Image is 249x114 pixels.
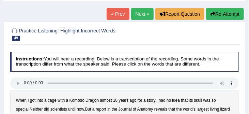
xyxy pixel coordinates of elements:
[172,98,180,103] b: idea
[130,98,137,103] b: ago
[189,98,193,103] b: its
[137,107,153,112] b: Anatomy
[48,98,57,103] b: cage
[58,98,65,103] b: with
[112,107,118,112] b: the
[155,8,204,20] button: Report Question
[143,98,146,103] b: a
[119,107,132,112] b: Journal
[159,98,166,103] b: had
[68,107,76,112] b: until
[16,56,44,61] b: Instructions:
[167,98,171,103] b: no
[147,98,155,103] b: story
[12,36,20,41] span: 49
[69,98,84,103] b: Komodo
[181,98,188,103] b: that
[107,8,129,20] a: « Prev
[96,107,106,112] b: report
[85,98,99,103] b: Dragon
[220,107,230,112] b: lizard
[210,107,219,112] b: living
[194,98,202,103] b: skull
[133,107,136,112] b: of
[156,98,157,103] b: I
[16,107,29,112] b: special
[138,98,142,103] b: for
[206,8,244,20] button: Re-Attempt
[28,98,29,103] b: I
[30,98,36,103] b: got
[77,107,84,112] b: now
[212,98,216,103] b: so
[100,98,112,103] b: almost
[183,107,196,112] b: world's
[50,107,67,112] b: scientists
[203,98,211,103] b: was
[66,98,68,103] b: a
[176,107,182,112] b: the
[44,98,47,103] b: a
[119,98,128,103] b: years
[44,107,49,112] b: did
[85,107,91,112] b: But
[37,98,43,103] b: into
[107,107,110,112] b: in
[197,107,209,112] b: largest
[113,98,118,103] b: 10
[30,107,43,112] b: Neither
[16,98,27,103] b: When
[10,52,239,71] h4: You will hear a recording. Below is a transcription of the recording. Some words in the transcrip...
[169,107,175,112] b: that
[154,107,167,112] b: reveals
[92,107,95,112] b: a
[10,27,152,41] h2: Practice Listening: Highlight Incorrect Words
[131,8,154,20] a: Next »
